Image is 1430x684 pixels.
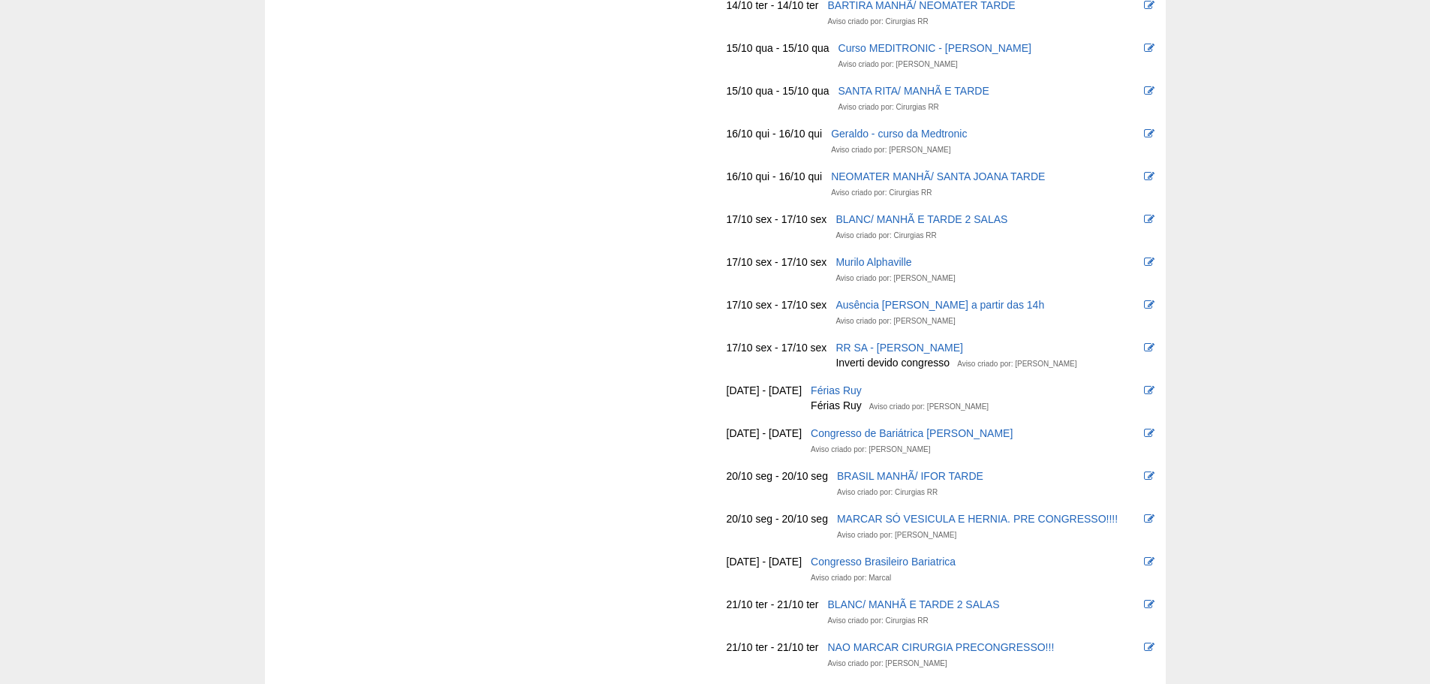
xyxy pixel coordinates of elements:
[838,85,989,97] a: SANTA RITA/ MANHÃ E TARDE
[837,470,983,482] a: BRASIL MANHÃ/ IFOR TARDE
[827,656,947,671] div: Aviso criado por: [PERSON_NAME]
[1144,43,1155,53] i: Editar
[827,641,1054,653] a: NAO MARCAR CIRURGIA PRECONGRESSO!!!
[1144,257,1155,267] i: Editar
[727,41,829,56] div: 15/10 qua - 15/10 qua
[811,571,891,586] div: Aviso criado por: Marcal
[1144,514,1155,524] i: Editar
[835,228,936,243] div: Aviso criado por: Cirurgias RR
[835,271,955,286] div: Aviso criado por: [PERSON_NAME]
[727,554,802,569] div: [DATE] - [DATE]
[727,511,828,526] div: 20/10 seg - 20/10 seg
[727,297,827,312] div: 17/10 sex - 17/10 sex
[727,212,827,227] div: 17/10 sex - 17/10 sex
[811,556,956,568] a: Congresso Brasileiro Bariatrica
[838,100,939,115] div: Aviso criado por: Cirurgias RR
[727,83,829,98] div: 15/10 qua - 15/10 qua
[835,299,1044,311] a: Ausência [PERSON_NAME] a partir das 14h
[838,42,1031,54] a: Curso MEDITRONIC - [PERSON_NAME]
[727,469,828,484] div: 20/10 seg - 20/10 seg
[831,170,1045,182] a: NEOMATER MANHÃ/ SANTA JOANA TARDE
[957,357,1076,372] div: Aviso criado por: [PERSON_NAME]
[837,513,1118,525] a: MARCAR SÓ VESICULA E HERNIA. PRE CONGRESSO!!!!
[827,14,928,29] div: Aviso criado por: Cirurgias RR
[835,213,1007,225] a: BLANC/ MANHÃ E TARDE 2 SALAS
[727,126,823,141] div: 16/10 qui - 16/10 qui
[827,598,999,610] a: BLANC/ MANHÃ E TARDE 2 SALAS
[1144,86,1155,96] i: Editar
[727,340,827,355] div: 17/10 sex - 17/10 sex
[838,57,958,72] div: Aviso criado por: [PERSON_NAME]
[1144,214,1155,224] i: Editar
[1144,642,1155,652] i: Editar
[835,342,963,354] a: RR SA - [PERSON_NAME]
[1144,128,1155,139] i: Editar
[727,255,827,270] div: 17/10 sex - 17/10 sex
[1144,342,1155,353] i: Editar
[835,256,911,268] a: Murilo Alphaville
[835,355,950,370] div: Inverti devido congresso
[1144,599,1155,610] i: Editar
[831,143,950,158] div: Aviso criado por: [PERSON_NAME]
[727,383,802,398] div: [DATE] - [DATE]
[811,442,930,457] div: Aviso criado por: [PERSON_NAME]
[837,485,938,500] div: Aviso criado por: Cirurgias RR
[1144,385,1155,396] i: Editar
[727,426,802,441] div: [DATE] - [DATE]
[837,528,956,543] div: Aviso criado por: [PERSON_NAME]
[869,399,989,414] div: Aviso criado por: [PERSON_NAME]
[727,597,819,612] div: 21/10 ter - 21/10 ter
[811,427,1013,439] a: Congresso de Bariátrica [PERSON_NAME]
[811,398,862,413] div: Férias Ruy
[831,128,967,140] a: Geraldo - curso da Medtronic
[727,169,823,184] div: 16/10 qui - 16/10 qui
[835,314,955,329] div: Aviso criado por: [PERSON_NAME]
[1144,171,1155,182] i: Editar
[831,185,932,200] div: Aviso criado por: Cirurgias RR
[1144,556,1155,567] i: Editar
[1144,428,1155,438] i: Editar
[827,613,928,628] div: Aviso criado por: Cirurgias RR
[727,640,819,655] div: 21/10 ter - 21/10 ter
[1144,300,1155,310] i: Editar
[1144,471,1155,481] i: Editar
[811,384,862,396] a: Férias Ruy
